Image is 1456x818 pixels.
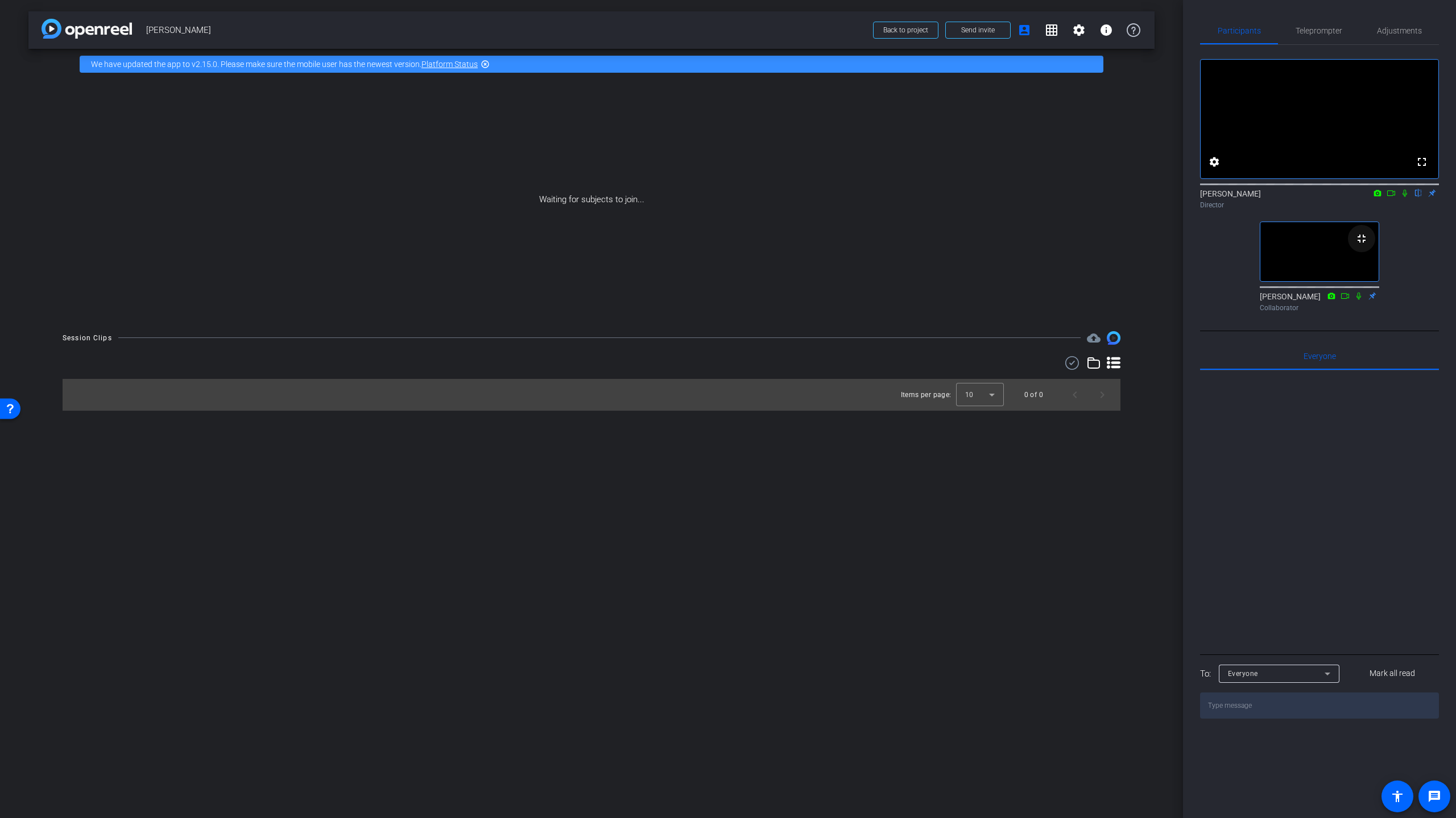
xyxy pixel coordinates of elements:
button: Next page [1089,381,1116,408]
div: We have updated the app to v2.15.0. Please make sure the mobile user has the newest version. [80,56,1103,73]
mat-icon: fullscreen_exit [1355,232,1368,245]
span: Everyone [1228,670,1258,678]
span: [PERSON_NAME] [146,19,866,41]
a: Platform Status [421,60,478,69]
div: Collaborator [1260,303,1379,313]
mat-icon: grid_on [1045,23,1058,37]
div: 0 of 0 [1024,389,1043,400]
button: Previous page [1061,381,1089,408]
mat-icon: account_box [1017,23,1031,37]
mat-icon: accessibility [1391,790,1404,803]
mat-icon: settings [1072,23,1086,37]
span: Adjustments [1377,27,1422,35]
mat-icon: settings [1207,155,1221,169]
div: Session Clips [63,332,112,344]
span: Participants [1218,27,1261,35]
span: Mark all read [1370,667,1415,679]
mat-icon: cloud_upload [1087,331,1101,345]
span: Send invite [961,26,995,35]
mat-icon: fullscreen [1415,155,1429,169]
span: Back to project [883,26,928,34]
button: Send invite [945,22,1011,39]
img: Session clips [1107,331,1120,345]
span: Destinations for your clips [1087,331,1101,345]
mat-icon: message [1428,790,1441,803]
div: Director [1200,200,1439,210]
button: Back to project [873,22,938,39]
span: Teleprompter [1296,27,1342,35]
span: Everyone [1304,352,1336,360]
button: Mark all read [1346,663,1440,684]
mat-icon: flip [1412,187,1425,198]
img: app-logo [42,19,132,39]
div: To: [1200,667,1211,681]
mat-icon: highlight_off [481,60,490,69]
mat-icon: info [1099,23,1113,37]
div: [PERSON_NAME] [1200,188,1439,210]
div: [PERSON_NAME] [1260,291,1379,313]
div: Items per page: [901,389,952,400]
div: Waiting for subjects to join... [28,80,1155,320]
